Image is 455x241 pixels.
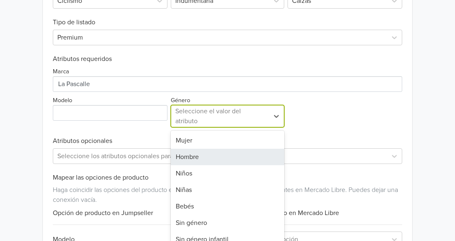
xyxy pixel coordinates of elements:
[53,9,402,26] h6: Tipo de listado
[171,149,284,165] div: Hombre
[53,67,69,76] label: Marca
[175,106,264,126] div: Seleccione el valor del atributo
[53,174,402,182] h6: Mapear las opciones de producto
[171,96,190,105] label: Género
[228,208,402,218] div: Opción de producto en Mercado Libre
[53,55,402,63] h6: Atributos requeridos
[171,215,284,231] div: Sin género
[53,96,72,105] label: Modelo
[53,182,402,205] div: Haga coincidir las opciones del producto en Jumpseller con los atributos equivalentes en Mercado ...
[53,208,227,218] div: Opción de producto en Jumpseller
[171,198,284,215] div: Bebés
[171,182,284,198] div: Niñas
[53,137,402,145] h6: Atributos opcionales
[171,132,284,149] div: Mujer
[171,165,284,182] div: Niños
